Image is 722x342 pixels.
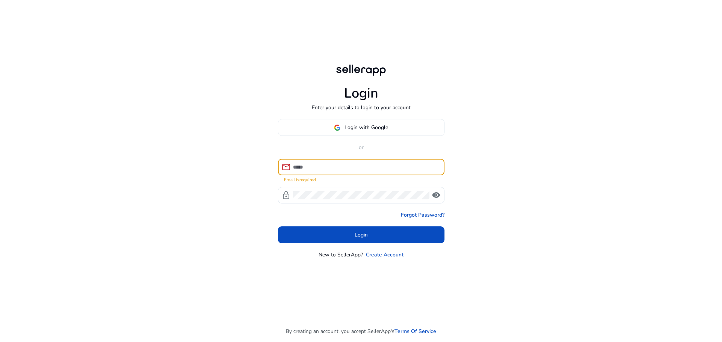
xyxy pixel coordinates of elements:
[278,226,444,243] button: Login
[401,211,444,219] a: Forgot Password?
[334,124,341,131] img: google-logo.svg
[355,231,368,239] span: Login
[344,85,378,101] h1: Login
[278,119,444,136] button: Login with Google
[432,191,441,200] span: visibility
[284,175,438,183] mat-error: Email is
[319,251,363,259] p: New to SellerApp?
[278,143,444,151] p: or
[282,163,291,172] span: mail
[366,251,403,259] a: Create Account
[312,104,411,111] p: Enter your details to login to your account
[394,327,436,335] a: Terms Of Service
[344,124,388,131] span: Login with Google
[282,191,291,200] span: lock
[299,177,316,183] strong: required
